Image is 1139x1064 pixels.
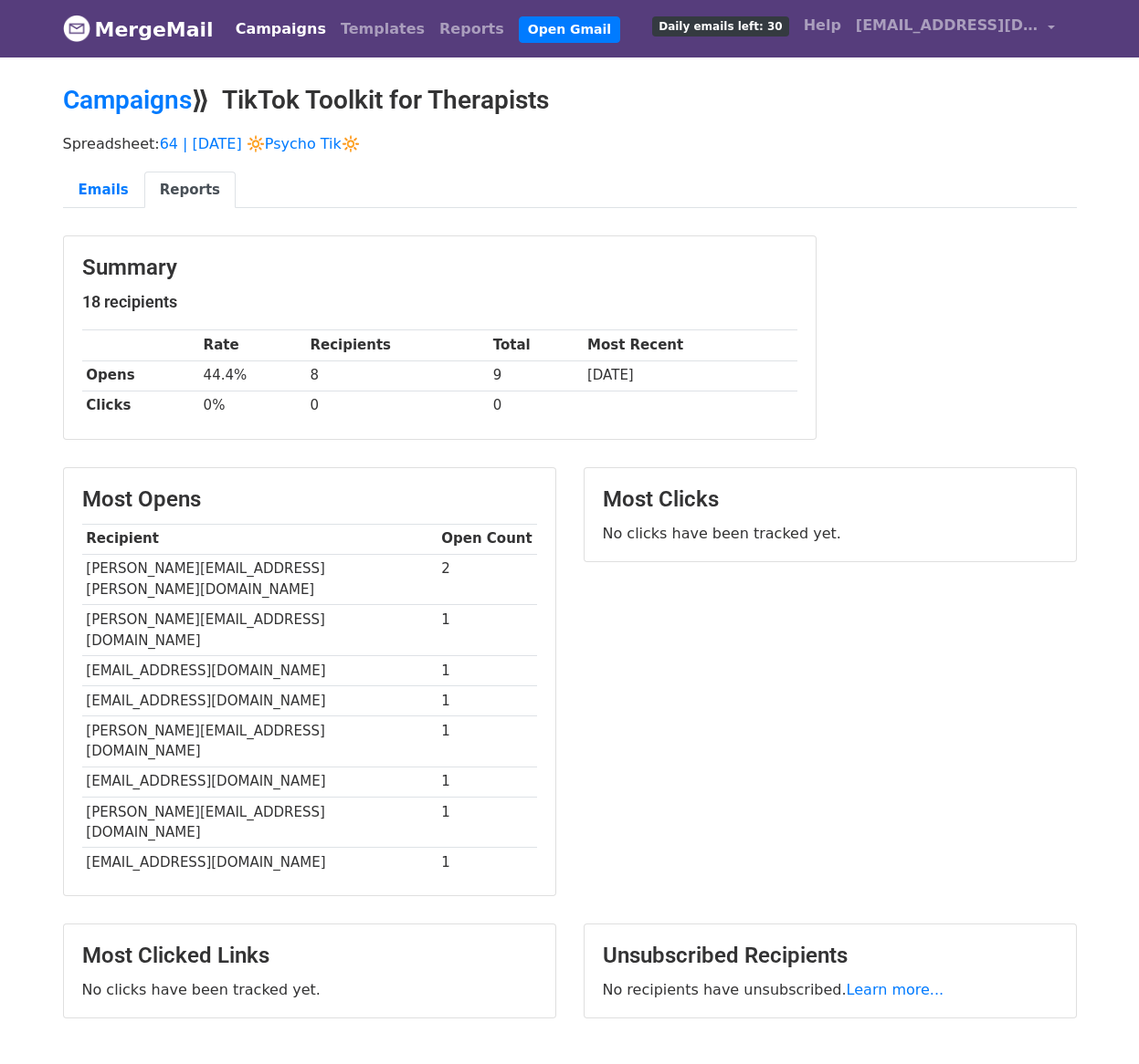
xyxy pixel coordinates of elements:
[438,685,537,715] td: 1
[199,330,306,360] th: Rate
[438,655,537,685] td: 1
[82,360,199,391] th: Opens
[603,943,1058,969] h3: Unsubscribed Recipients
[63,15,90,42] img: MergeMail logo
[489,360,583,391] td: 9
[306,391,489,421] td: 0
[63,85,1077,116] h2: ⟫ TikTok Toolkit for Therapists
[583,330,796,360] th: Most Recent
[652,16,788,37] span: Daily emails left: 30
[228,11,333,47] a: Campaigns
[856,15,1039,37] span: [EMAIL_ADDRESS][DOMAIN_NAME]
[603,524,1058,543] p: No clicks have been tracked yet.
[160,135,360,152] a: 64 | [DATE] 🔆Psycho Tik🔆
[438,524,537,554] th: Open Count
[63,85,192,115] a: Campaigns
[306,360,489,391] td: 8
[583,360,796,391] td: [DATE]
[82,655,438,685] td: [EMAIL_ADDRESS][DOMAIN_NAME]
[849,7,1062,50] a: [EMAIL_ADDRESS][DOMAIN_NAME]
[82,848,438,878] td: [EMAIL_ADDRESS][DOMAIN_NAME]
[82,554,438,605] td: [PERSON_NAME][EMAIL_ADDRESS][PERSON_NAME][DOMAIN_NAME]
[306,330,489,360] th: Recipients
[82,943,537,969] h3: Most Clicked Links
[603,980,1058,999] p: No recipients have unsubscribed.
[82,524,438,554] th: Recipient
[489,330,583,360] th: Total
[63,172,144,209] a: Emails
[82,797,438,848] td: [PERSON_NAME][EMAIL_ADDRESS][DOMAIN_NAME]
[438,797,537,848] td: 1
[82,605,438,656] td: [PERSON_NAME][EMAIL_ADDRESS][DOMAIN_NAME]
[603,486,1058,513] h3: Most Clicks
[82,255,797,281] h3: Summary
[438,605,537,656] td: 1
[82,980,537,999] p: No clicks have been tracked yet.
[199,360,306,391] td: 44.4%
[796,7,849,44] a: Help
[432,11,511,47] a: Reports
[199,391,306,421] td: 0%
[63,10,214,48] a: MergeMail
[82,486,537,513] h3: Most Opens
[82,767,438,797] td: [EMAIL_ADDRESS][DOMAIN_NAME]
[519,16,620,43] a: Open Gmail
[144,172,236,209] a: Reports
[438,848,537,878] td: 1
[438,554,537,605] td: 2
[1048,976,1139,1064] iframe: Chat Widget
[438,767,537,797] td: 1
[82,292,797,312] h5: 18 recipients
[82,391,199,421] th: Clicks
[333,11,432,47] a: Templates
[82,685,438,715] td: [EMAIL_ADDRESS][DOMAIN_NAME]
[438,716,537,767] td: 1
[645,7,796,44] a: Daily emails left: 30
[63,134,1077,153] p: Spreadsheet:
[489,391,583,421] td: 0
[847,981,944,998] a: Learn more...
[82,716,438,767] td: [PERSON_NAME][EMAIL_ADDRESS][DOMAIN_NAME]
